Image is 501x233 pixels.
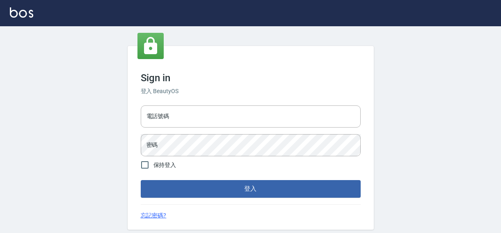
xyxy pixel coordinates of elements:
img: Logo [10,7,33,18]
h6: 登入 BeautyOS [141,87,361,96]
h3: Sign in [141,72,361,84]
button: 登入 [141,180,361,197]
a: 忘記密碼? [141,211,167,220]
span: 保持登入 [153,161,176,169]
